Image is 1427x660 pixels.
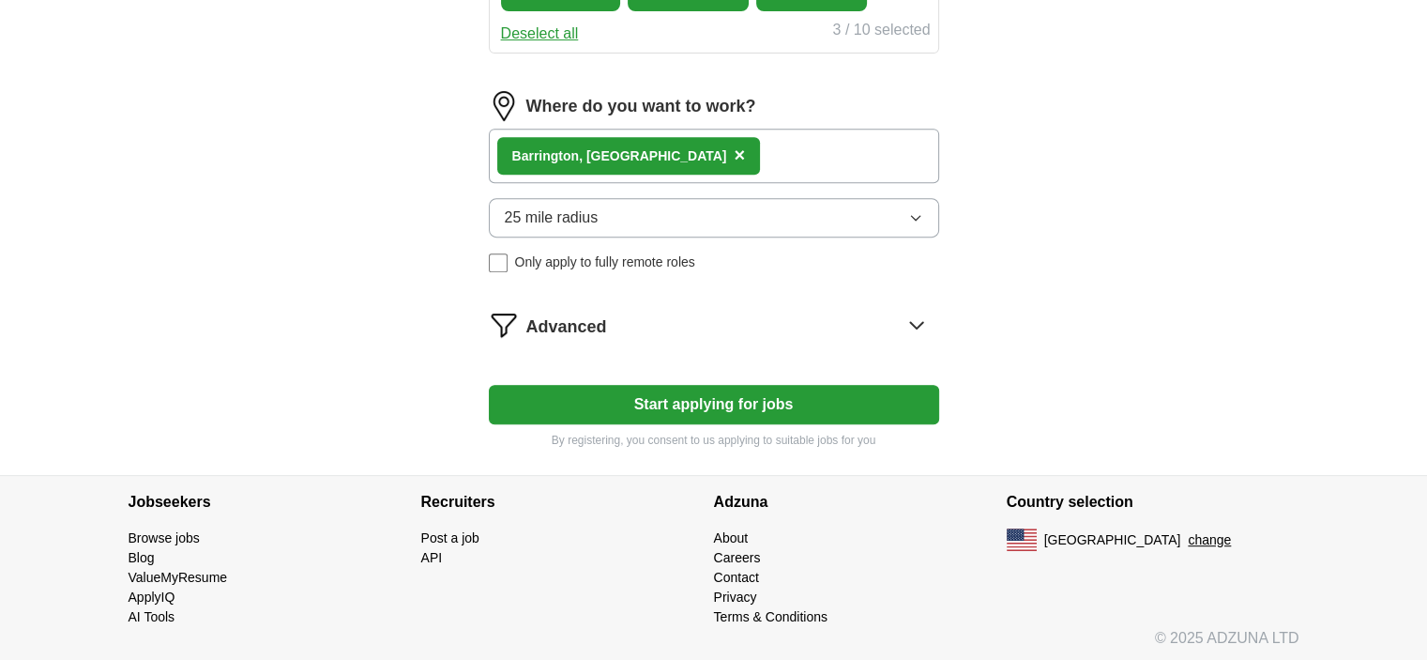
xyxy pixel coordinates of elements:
[714,530,749,545] a: About
[526,94,756,119] label: Where do you want to work?
[515,253,695,272] span: Only apply to fully remote roles
[1007,476,1299,529] h4: Country selection
[501,23,579,45] button: Deselect all
[129,609,175,624] a: AI Tools
[421,550,443,565] a: API
[129,570,228,585] a: ValueMyResume
[489,385,939,424] button: Start applying for jobs
[734,145,745,165] span: ×
[421,530,479,545] a: Post a job
[714,609,827,624] a: Terms & Conditions
[129,550,155,565] a: Blog
[489,198,939,238] button: 25 mile radius
[505,207,599,229] span: 25 mile radius
[489,432,939,449] p: By registering, you consent to us applying to suitable jobs for you
[832,19,930,45] div: 3 / 10 selected
[489,253,508,272] input: Only apply to fully remote roles
[512,148,580,163] strong: Barrington
[129,530,200,545] a: Browse jobs
[714,570,759,585] a: Contact
[714,550,761,565] a: Careers
[1188,530,1231,550] button: change
[512,146,727,166] div: , [GEOGRAPHIC_DATA]
[129,590,175,605] a: ApplyIQ
[489,91,519,121] img: location.png
[526,315,607,340] span: Advanced
[489,310,519,340] img: filter
[1007,529,1037,551] img: US flag
[714,590,757,605] a: Privacy
[1044,530,1181,550] span: [GEOGRAPHIC_DATA]
[734,142,745,170] button: ×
